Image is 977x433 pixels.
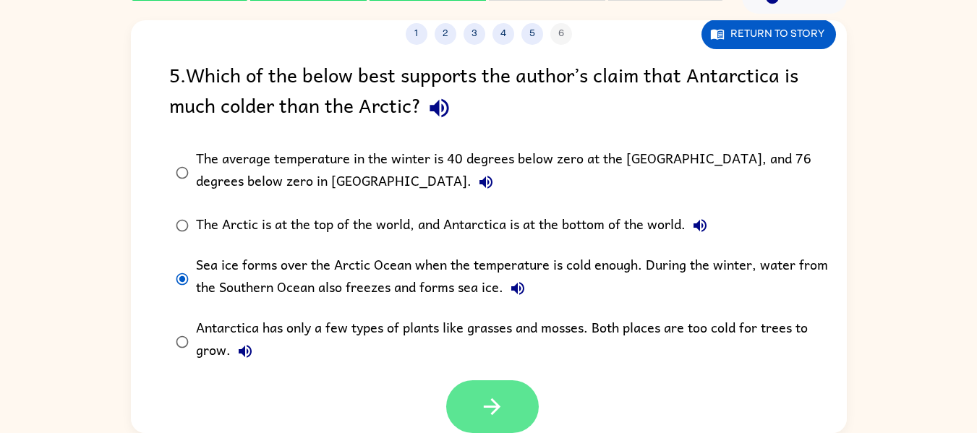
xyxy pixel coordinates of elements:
[503,274,532,303] button: Sea ice forms over the Arctic Ocean when the temperature is cold enough. During the winter, water...
[196,254,828,303] div: Sea ice forms over the Arctic Ocean when the temperature is cold enough. During the winter, water...
[406,23,427,45] button: 1
[196,148,828,197] div: The average temperature in the winter is 40 degrees below zero at the [GEOGRAPHIC_DATA], and 76 d...
[701,20,836,49] button: Return to story
[231,337,260,366] button: Antarctica has only a few types of plants like grasses and mosses. Both places are too cold for t...
[521,23,543,45] button: 5
[686,211,714,240] button: The Arctic is at the top of the world, and Antarctica is at the bottom of the world.
[492,23,514,45] button: 4
[464,23,485,45] button: 3
[196,317,828,366] div: Antarctica has only a few types of plants like grasses and mosses. Both places are too cold for t...
[472,168,500,197] button: The average temperature in the winter is 40 degrees below zero at the [GEOGRAPHIC_DATA], and 76 d...
[435,23,456,45] button: 2
[196,211,714,240] div: The Arctic is at the top of the world, and Antarctica is at the bottom of the world.
[169,59,809,127] div: 5 . Which of the below best supports the author’s claim that Antarctica is much colder than the A...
